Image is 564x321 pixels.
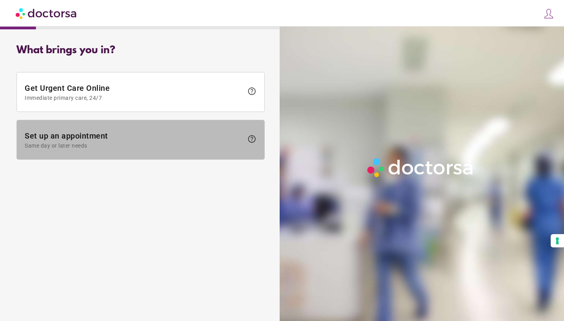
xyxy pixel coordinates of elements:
img: Doctorsa.com [16,4,78,22]
span: Immediate primary care, 24/7 [25,95,243,101]
img: icons8-customer-100.png [543,8,554,19]
span: Same day or later needs [25,142,243,149]
span: help [247,134,257,144]
button: Your consent preferences for tracking technologies [551,234,564,247]
div: What brings you in? [16,45,265,56]
span: help [247,87,257,96]
img: Logo-Doctorsa-trans-White-partial-flat.png [364,155,477,180]
span: Get Urgent Care Online [25,83,243,101]
span: Set up an appointment [25,131,243,149]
